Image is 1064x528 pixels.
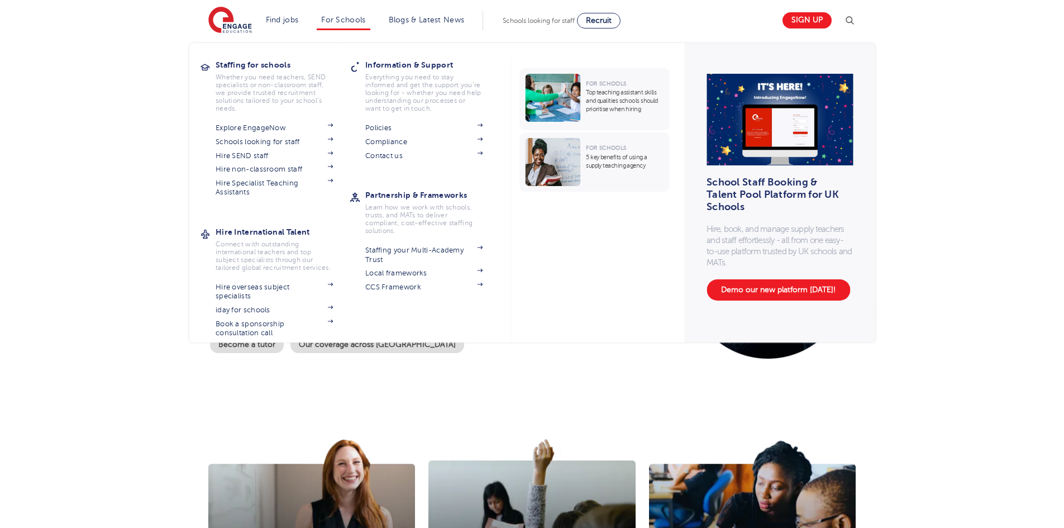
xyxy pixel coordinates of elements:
[266,16,299,24] a: Find jobs
[216,123,333,132] a: Explore EngageNow
[216,224,350,240] h3: Hire International Talent
[216,57,350,73] h3: Staffing for schools
[216,57,350,112] a: Staffing for schoolsWhether you need teachers, SEND specialists or non-classroom staff, we provid...
[365,137,483,146] a: Compliance
[389,16,465,24] a: Blogs & Latest News
[577,13,621,28] a: Recruit
[365,57,499,112] a: Information & SupportEverything you need to stay informed and get the support you’re looking for ...
[365,57,499,73] h3: Information & Support
[519,68,672,130] a: For SchoolsTop teaching assistant skills and qualities schools should prioritise when hiring
[707,279,850,301] a: Demo our new platform [DATE]!
[586,80,626,87] span: For Schools
[586,145,626,151] span: For Schools
[216,165,333,174] a: Hire non-classroom staff
[365,123,483,132] a: Policies
[365,151,483,160] a: Contact us
[365,283,483,292] a: CCS Framework
[321,16,365,24] a: For Schools
[290,337,464,353] a: Our coverage across [GEOGRAPHIC_DATA]
[586,153,664,170] p: 5 key benefits of using a supply teaching agency
[216,306,333,315] a: iday for schools
[519,132,672,192] a: For Schools5 key benefits of using a supply teaching agency
[707,223,853,268] p: Hire, book, and manage supply teachers and staff effortlessly - all from one easy-to-use platform...
[586,16,612,25] span: Recruit
[365,73,483,112] p: Everything you need to stay informed and get the support you’re looking for - whether you need he...
[216,179,333,197] a: Hire Specialist Teaching Assistants
[503,17,575,25] span: Schools looking for staff
[216,283,333,301] a: Hire overseas subject specialists
[365,187,499,203] h3: Partnership & Frameworks
[707,182,846,207] h3: School Staff Booking & Talent Pool Platform for UK Schools
[365,203,483,235] p: Learn how we work with schools, trusts, and MATs to deliver compliant, cost-effective staffing so...
[216,137,333,146] a: Schools looking for staff
[216,224,350,272] a: Hire International TalentConnect with outstanding international teachers and top subject speciali...
[216,73,333,112] p: Whether you need teachers, SEND specialists or non-classroom staff, we provide trusted recruitmen...
[365,269,483,278] a: Local frameworks
[216,151,333,160] a: Hire SEND staff
[216,240,333,272] p: Connect with outstanding international teachers and top subject specialists through our tailored ...
[586,88,664,113] p: Top teaching assistant skills and qualities schools should prioritise when hiring
[365,246,483,264] a: Staffing your Multi-Academy Trust
[210,337,284,353] a: Become a tutor
[365,187,499,235] a: Partnership & FrameworksLearn how we work with schools, trusts, and MATs to deliver compliant, co...
[216,320,333,338] a: Book a sponsorship consultation call
[783,12,832,28] a: Sign up
[208,7,252,35] img: Engage Education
